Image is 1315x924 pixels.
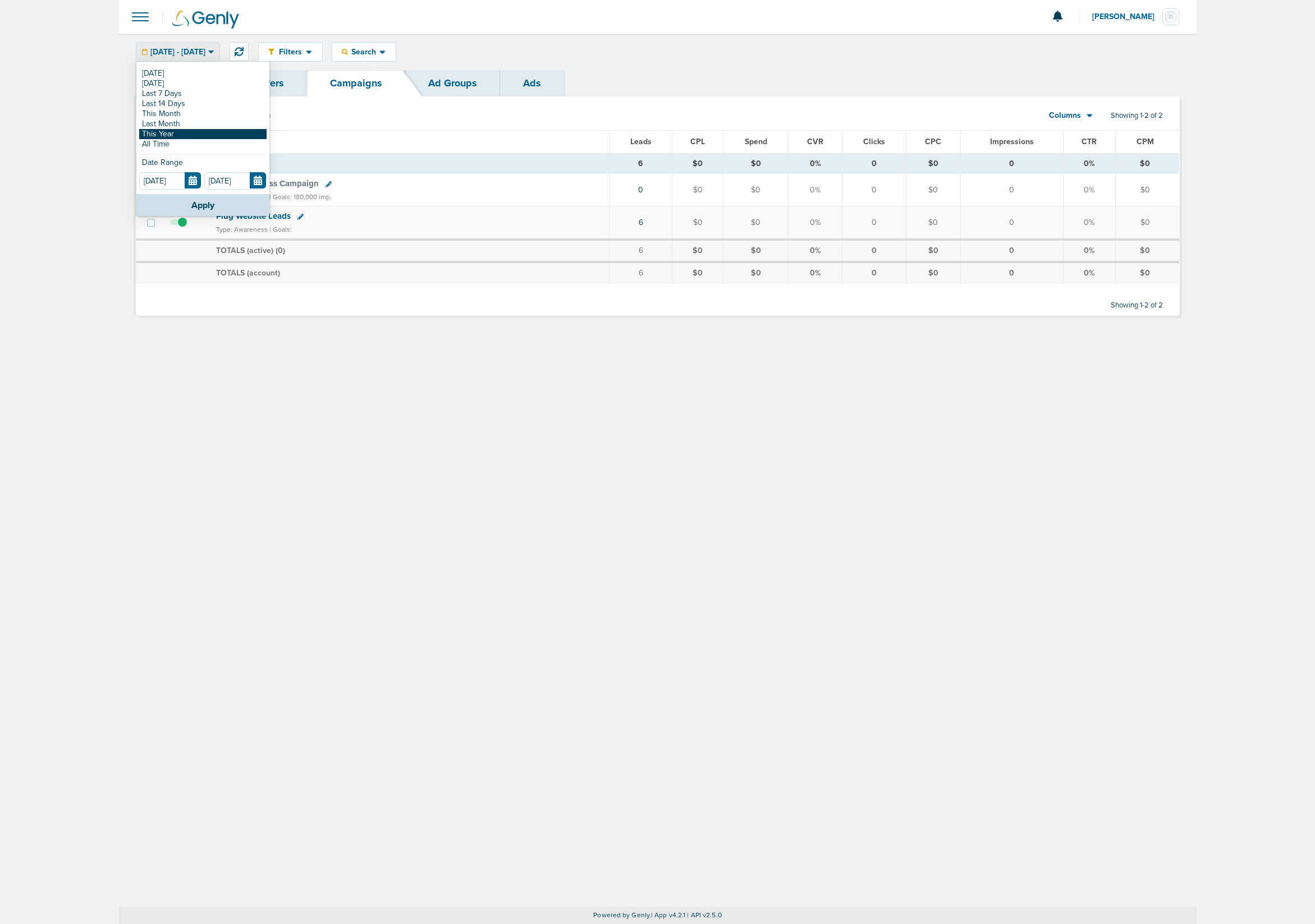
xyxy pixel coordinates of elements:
[672,174,723,206] td: $0
[672,262,723,283] td: $0
[638,185,643,195] a: 0
[1049,110,1081,121] span: Columns
[672,153,723,174] td: $0
[269,226,292,233] small: | Goals:
[232,70,307,96] a: Offers
[789,174,842,206] td: 0%
[150,48,205,56] span: [DATE] - [DATE]
[1115,174,1179,206] td: $0
[789,240,842,262] td: 0%
[1064,153,1116,174] td: 0%
[723,174,789,206] td: $0
[136,70,232,96] a: Dashboard
[1064,174,1116,206] td: 0%
[1137,137,1154,146] span: CPM
[139,79,267,89] a: [DATE]
[687,911,721,919] span: | API v2.5.0
[405,70,500,96] a: Ad Groups
[139,129,267,139] a: This Year
[1064,262,1116,283] td: 0%
[723,206,789,240] td: $0
[842,262,906,283] td: 0
[863,137,885,146] span: Clicks
[216,211,291,221] span: Plug Website Leads
[274,47,306,57] span: Filters
[672,206,723,240] td: $0
[960,206,1064,240] td: 0
[960,174,1064,206] td: 0
[842,153,906,174] td: 0
[139,119,267,129] a: Last Month
[119,911,1197,920] p: Powered by Genly.
[209,153,610,174] td: TOTALS
[1111,111,1163,121] span: Showing 1-2 of 2
[842,240,906,262] td: 0
[1115,262,1179,283] td: $0
[1111,301,1163,310] span: Showing 1-2 of 2
[348,47,380,57] span: Search
[906,240,960,262] td: $0
[139,68,267,79] a: [DATE]
[209,262,610,283] td: TOTALS (account)
[139,139,267,149] a: All Time
[807,137,823,146] span: CVR
[842,174,906,206] td: 0
[789,262,842,283] td: 0%
[906,153,960,174] td: $0
[789,206,842,240] td: 0%
[609,153,672,174] td: 6
[609,262,672,283] td: 6
[789,153,842,174] td: 0%
[723,240,789,262] td: $0
[842,206,906,240] td: 0
[672,240,723,262] td: $0
[1082,137,1097,146] span: CTR
[990,137,1034,146] span: Impressions
[960,153,1064,174] td: 0
[906,206,960,240] td: $0
[1115,153,1179,174] td: $0
[136,194,269,216] button: Apply
[1115,206,1179,240] td: $0
[925,137,941,146] span: CPC
[216,178,319,189] span: Plug Awareness Campaign
[1092,13,1162,21] span: [PERSON_NAME]
[209,240,610,262] td: TOTALS (active) ( )
[630,137,652,146] span: Leads
[960,262,1064,283] td: 0
[723,262,789,283] td: $0
[278,246,283,255] span: 0
[307,70,405,96] a: Campaigns
[690,137,705,146] span: CPL
[139,99,267,109] a: Last 14 Days
[139,159,267,172] div: Date Range
[651,911,685,919] span: | App v4.2.1
[172,11,239,29] img: Genly
[960,240,1064,262] td: 0
[609,240,672,262] td: 6
[1115,240,1179,262] td: $0
[139,109,267,119] a: This Month
[1064,206,1116,240] td: 0%
[745,137,767,146] span: Spend
[216,226,268,233] small: Type: Awareness
[723,153,789,174] td: $0
[1064,240,1116,262] td: 0%
[639,218,643,227] a: 6
[269,193,332,201] small: | Goals: 180,000 imp.
[500,70,564,96] a: Ads
[906,262,960,283] td: $0
[906,174,960,206] td: $0
[139,89,267,99] a: Last 7 Days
